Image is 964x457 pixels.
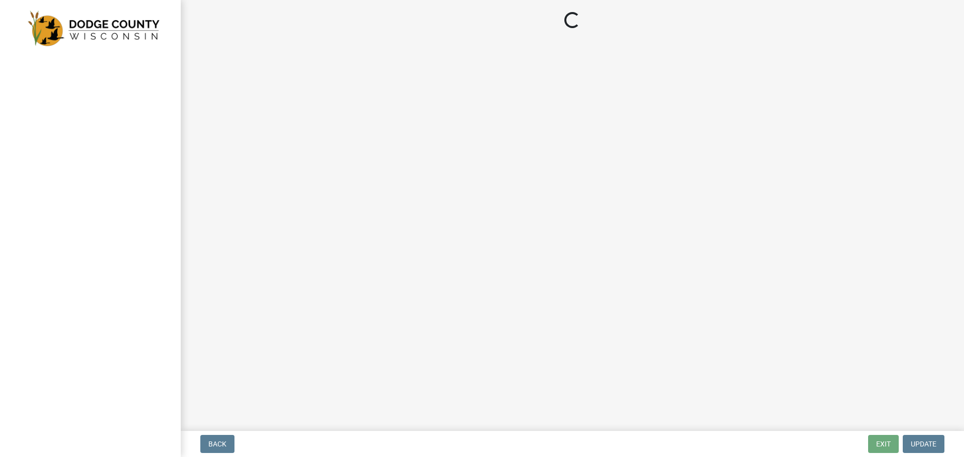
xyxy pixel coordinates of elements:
button: Back [200,435,234,453]
span: Back [208,440,226,448]
button: Exit [868,435,899,453]
img: Dodge County, Wisconsin [20,11,165,47]
button: Update [903,435,944,453]
span: Update [911,440,936,448]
